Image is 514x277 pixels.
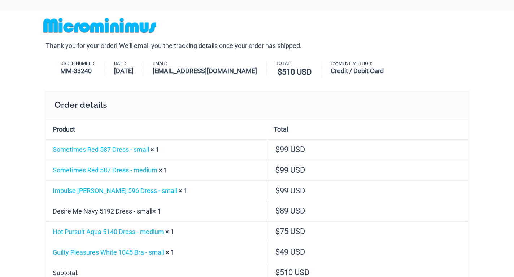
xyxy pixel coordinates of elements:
[275,186,305,195] bdi: 99 USD
[275,247,280,256] span: $
[267,119,468,139] th: Total
[275,206,305,215] bdi: 89 USD
[53,228,164,236] a: Hot Pursuit Aqua 5140 Dress - medium
[275,268,309,277] span: 510 USD
[275,247,305,256] bdi: 49 USD
[159,166,167,174] strong: × 1
[40,17,159,34] img: MM SHOP LOGO FLAT
[151,146,159,153] strong: × 1
[275,186,280,195] span: $
[46,91,468,119] h2: Order details
[114,66,134,76] strong: [DATE]
[275,206,280,215] span: $
[53,166,157,174] a: Sometimes Red 587 Dress - medium
[153,61,267,76] li: Email:
[153,66,257,76] strong: [EMAIL_ADDRESS][DOMAIN_NAME]
[275,166,280,175] span: $
[60,61,105,76] li: Order number:
[331,66,384,76] strong: Credit / Debit Card
[114,61,143,76] li: Date:
[53,146,149,153] a: Sometimes Red 587 Dress - small
[275,166,305,175] bdi: 99 USD
[275,227,305,236] bdi: 75 USD
[152,207,161,215] strong: × 1
[278,67,312,76] bdi: 510 USD
[276,61,321,78] li: Total:
[275,145,305,154] bdi: 99 USD
[166,249,174,256] strong: × 1
[278,67,282,76] span: $
[275,268,280,277] span: $
[275,145,280,154] span: $
[60,66,95,76] strong: MM-33240
[331,61,393,76] li: Payment method:
[46,201,267,221] td: Desire Me Navy 5192 Dress - small
[165,228,174,236] strong: × 1
[46,40,468,51] p: Thank you for your order! We'll email you the tracking details once your order has shipped.
[275,227,280,236] span: $
[179,187,187,194] strong: × 1
[53,249,164,256] a: Guilty Pleasures White 1045 Bra - small
[53,187,177,194] a: Impulse [PERSON_NAME] 596 Dress - small
[46,119,267,139] th: Product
